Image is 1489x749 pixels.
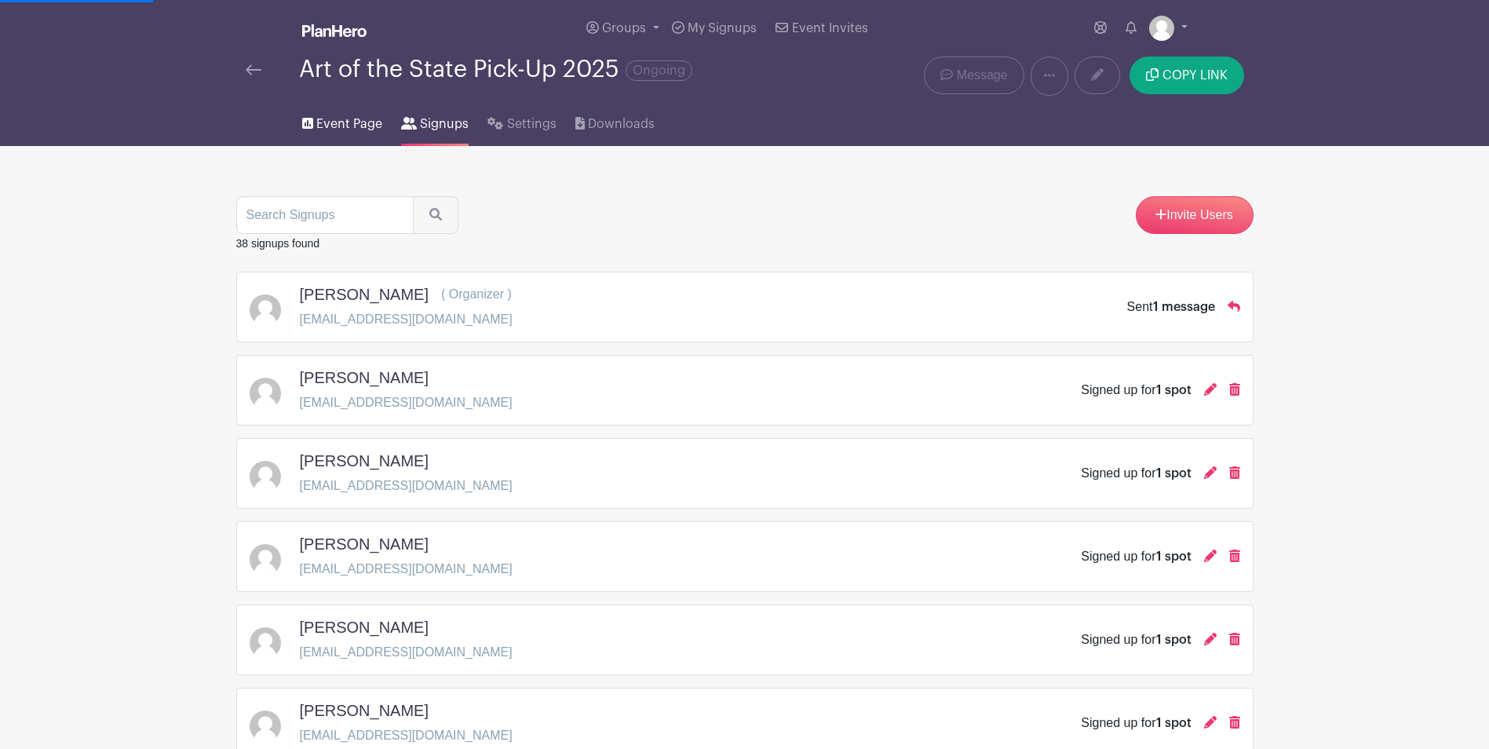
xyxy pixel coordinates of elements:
[250,461,281,492] img: default-ce2991bfa6775e67f084385cd625a349d9dcbb7a52a09fb2fda1e96e2d18dcdb.png
[1130,57,1243,94] button: COPY LINK
[1136,196,1254,234] a: Invite Users
[688,22,757,35] span: My Signups
[250,294,281,326] img: default-ce2991bfa6775e67f084385cd625a349d9dcbb7a52a09fb2fda1e96e2d18dcdb.png
[1127,298,1215,316] div: Sent
[1156,467,1192,480] span: 1 spot
[300,285,429,304] h5: [PERSON_NAME]
[250,627,281,659] img: default-ce2991bfa6775e67f084385cd625a349d9dcbb7a52a09fb2fda1e96e2d18dcdb.png
[300,451,429,470] h5: [PERSON_NAME]
[300,618,429,637] h5: [PERSON_NAME]
[300,643,513,662] p: [EMAIL_ADDRESS][DOMAIN_NAME]
[250,711,281,742] img: default-ce2991bfa6775e67f084385cd625a349d9dcbb7a52a09fb2fda1e96e2d18dcdb.png
[300,310,513,329] p: [EMAIL_ADDRESS][DOMAIN_NAME]
[300,726,513,745] p: [EMAIL_ADDRESS][DOMAIN_NAME]
[300,477,513,495] p: [EMAIL_ADDRESS][DOMAIN_NAME]
[487,96,556,146] a: Settings
[1156,550,1192,563] span: 1 spot
[300,560,513,579] p: [EMAIL_ADDRESS][DOMAIN_NAME]
[588,115,655,133] span: Downloads
[1153,301,1215,313] span: 1 message
[401,96,469,146] a: Signups
[957,66,1008,85] span: Message
[300,535,429,554] h5: [PERSON_NAME]
[602,22,646,35] span: Groups
[1081,714,1191,733] div: Signed up for
[626,60,692,81] span: Ongoing
[299,57,692,82] div: Art of the State Pick-Up 2025
[420,115,469,133] span: Signups
[1156,717,1192,729] span: 1 spot
[246,64,261,75] img: back-arrow-29a5d9b10d5bd6ae65dc969a981735edf675c4d7a1fe02e03b50dbd4ba3cdb55.svg
[441,287,512,301] span: ( Organizer )
[250,378,281,409] img: default-ce2991bfa6775e67f084385cd625a349d9dcbb7a52a09fb2fda1e96e2d18dcdb.png
[236,237,320,250] small: 38 signups found
[300,393,513,412] p: [EMAIL_ADDRESS][DOMAIN_NAME]
[1156,634,1192,646] span: 1 spot
[1081,381,1191,400] div: Signed up for
[1156,384,1192,396] span: 1 spot
[1081,630,1191,649] div: Signed up for
[302,24,367,37] img: logo_white-6c42ec7e38ccf1d336a20a19083b03d10ae64f83f12c07503d8b9e83406b4c7d.svg
[1149,16,1174,41] img: default-ce2991bfa6775e67f084385cd625a349d9dcbb7a52a09fb2fda1e96e2d18dcdb.png
[236,196,414,234] input: Search Signups
[1162,69,1228,82] span: COPY LINK
[575,96,655,146] a: Downloads
[507,115,557,133] span: Settings
[300,368,429,387] h5: [PERSON_NAME]
[924,57,1024,94] a: Message
[792,22,868,35] span: Event Invites
[302,96,382,146] a: Event Page
[1081,547,1191,566] div: Signed up for
[300,701,429,720] h5: [PERSON_NAME]
[1081,464,1191,483] div: Signed up for
[250,544,281,575] img: default-ce2991bfa6775e67f084385cd625a349d9dcbb7a52a09fb2fda1e96e2d18dcdb.png
[316,115,382,133] span: Event Page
